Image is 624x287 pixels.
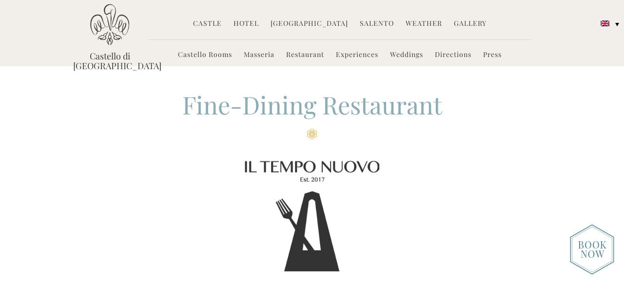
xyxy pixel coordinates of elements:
[390,50,423,61] a: Weddings
[113,148,511,286] img: Logo of Il Tempo Nuovo Restaurant at Castello di Ugento, Puglia
[178,50,232,61] a: Castello Rooms
[360,19,394,30] a: Salento
[90,4,129,45] img: Castello di Ugento
[113,88,511,139] h2: Fine-Dining Restaurant
[234,19,259,30] a: Hotel
[286,50,324,61] a: Restaurant
[454,19,487,30] a: Gallery
[244,50,274,61] a: Masseria
[601,20,609,26] img: English
[271,19,348,30] a: [GEOGRAPHIC_DATA]
[483,50,502,61] a: Press
[406,19,442,30] a: Weather
[435,50,471,61] a: Directions
[193,19,222,30] a: Castle
[336,50,378,61] a: Experiences
[570,224,614,275] img: new-booknow.png
[73,51,146,71] a: Castello di [GEOGRAPHIC_DATA]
